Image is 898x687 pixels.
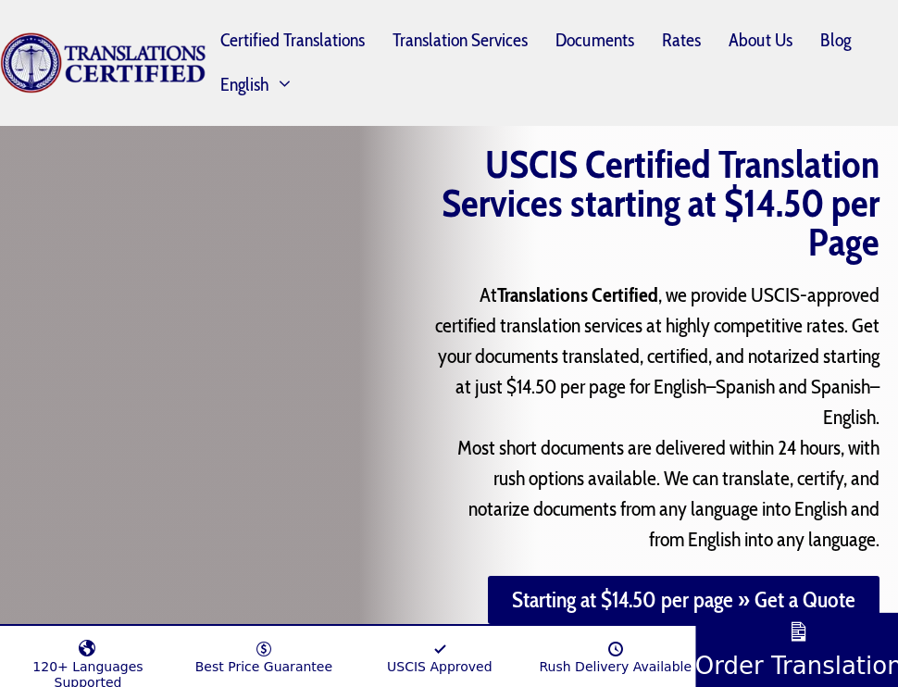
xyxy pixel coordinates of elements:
a: Best Price Guarantee [176,631,352,674]
a: Translation Services [379,19,542,61]
a: Starting at $14.50 per page » Get a Quote [488,576,879,624]
span: English [220,77,269,92]
a: About Us [715,19,806,61]
a: Rush Delivery Available [528,631,704,674]
span: Best Price Guarantee [195,659,332,674]
h1: USCIS Certified Translation Services starting at $14.50 per Page [397,144,879,261]
a: Blog [806,19,865,61]
a: Certified Translations [206,19,379,61]
strong: Translations Certified [497,282,658,307]
p: At , we provide USCIS-approved certified translation services at highly competitive rates. Get yo... [434,280,879,555]
nav: Primary [206,19,898,107]
span: Rush Delivery Available [540,659,692,674]
a: USCIS Approved [352,631,528,674]
a: Rates [648,19,715,61]
span: USCIS Approved [387,659,493,674]
a: Documents [542,19,648,61]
